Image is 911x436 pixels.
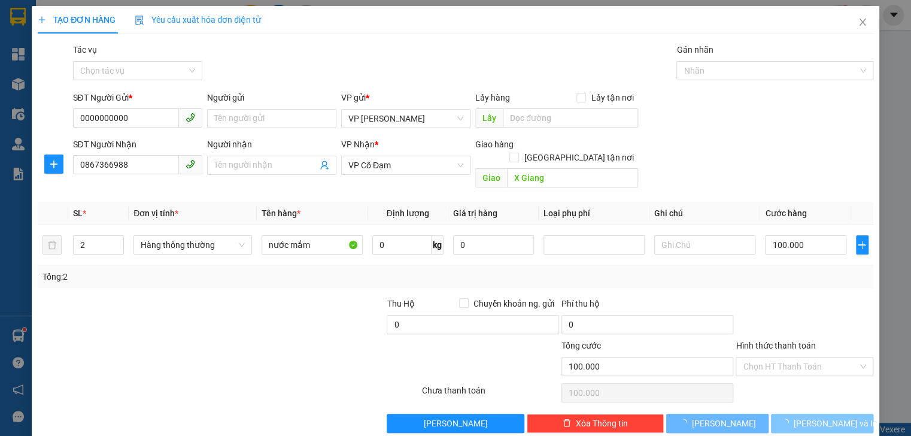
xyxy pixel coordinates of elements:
button: plus [856,235,869,255]
span: plus [38,16,46,24]
span: Giao [475,168,507,187]
span: close [858,17,867,27]
span: phone [186,159,195,169]
div: SĐT Người Nhận [73,138,202,151]
label: Tác vụ [73,45,97,54]
th: Ghi chú [649,202,760,225]
button: [PERSON_NAME] và In [771,414,873,433]
div: Người nhận [207,138,336,151]
button: deleteXóa Thông tin [527,414,664,433]
span: [PERSON_NAME] và In [794,417,877,430]
input: Dọc đường [503,108,638,128]
div: SĐT Người Gửi [73,91,202,104]
span: loading [679,419,692,427]
div: Người gửi [207,91,336,104]
input: Ghi Chú [654,235,755,255]
span: Định lượng [387,208,429,218]
span: [GEOGRAPHIC_DATA] tận nơi [519,151,638,164]
span: phone [186,113,195,122]
span: VP Hoàng Liệt [348,110,463,128]
span: VP Nhận [341,140,375,149]
button: [PERSON_NAME] [666,414,769,433]
span: Tổng cước [561,341,601,350]
button: Close [846,6,879,40]
span: Lấy tận nơi [586,91,638,104]
span: Chuyển khoản ng. gửi [469,297,559,310]
input: 0 [453,235,534,255]
span: Xóa Thông tin [576,417,628,430]
span: Đơn vị tính [133,208,178,218]
span: Giao hàng [475,140,514,149]
div: Tổng: 2 [42,270,352,283]
div: VP gửi [341,91,470,104]
input: VD: Bàn, Ghế [262,235,363,255]
span: kg [432,235,444,255]
img: icon [135,16,144,25]
span: plus [45,159,63,169]
button: [PERSON_NAME] [387,414,524,433]
div: Chưa thanh toán [421,384,560,405]
span: Cước hàng [765,208,806,218]
span: delete [563,419,571,428]
label: Hình thức thanh toán [736,341,815,350]
span: Lấy hàng [475,93,510,102]
div: Phí thu hộ [561,297,734,315]
label: Gán nhãn [676,45,713,54]
span: Yêu cầu xuất hóa đơn điện tử [135,15,261,25]
th: Loại phụ phí [539,202,649,225]
span: SL [73,208,83,218]
span: Thu Hộ [387,299,414,308]
span: Tên hàng [262,208,300,218]
input: Dọc đường [507,168,638,187]
span: plus [857,240,868,250]
span: TẠO ĐƠN HÀNG [38,15,116,25]
span: loading [781,419,794,427]
span: user-add [320,161,329,170]
button: delete [42,235,62,255]
span: Giá trị hàng [453,208,497,218]
span: [PERSON_NAME] [692,417,756,430]
span: Lấy [475,108,503,128]
button: plus [44,155,63,174]
span: Hàng thông thường [141,236,245,254]
span: [PERSON_NAME] [424,417,488,430]
span: VP Cổ Đạm [348,156,463,174]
